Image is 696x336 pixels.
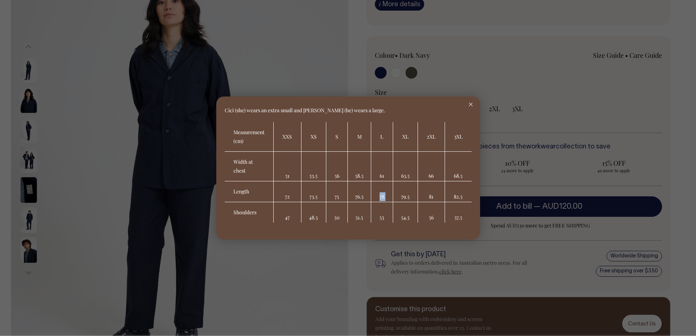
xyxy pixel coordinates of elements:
[326,202,348,223] td: 50
[445,152,472,181] td: 68.5
[274,202,301,223] td: 47
[225,202,274,223] th: Shoulders
[418,202,445,223] td: 56
[393,202,418,223] td: 54.5
[301,122,326,152] th: XS
[225,107,385,114] span: Cici (she) wears an extra small and [PERSON_NAME] (he) wears a large.
[301,152,326,181] td: 53.5
[301,202,326,223] td: 48.5
[418,152,445,181] td: 66
[301,181,326,202] td: 73.5
[371,152,393,181] td: 61
[225,181,274,202] th: Length
[274,181,301,202] td: 72
[274,152,301,181] td: 51
[274,122,301,152] th: XXS
[326,181,348,202] td: 75
[445,202,472,223] td: 57.5
[445,122,472,152] th: 3XL
[371,181,393,202] td: 78
[371,122,393,152] th: L
[418,181,445,202] td: 81
[371,202,393,223] td: 53
[445,181,472,202] td: 82.5
[348,122,371,152] th: M
[393,122,418,152] th: XL
[348,152,371,181] td: 58.5
[225,152,274,181] th: Width at chest
[348,202,371,223] td: 51.5
[418,122,445,152] th: 2XL
[225,122,274,152] th: Measurement (cm)
[348,181,371,202] td: 76.5
[393,152,418,181] td: 63.5
[326,122,348,152] th: S
[326,152,348,181] td: 56
[393,181,418,202] td: 79.5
